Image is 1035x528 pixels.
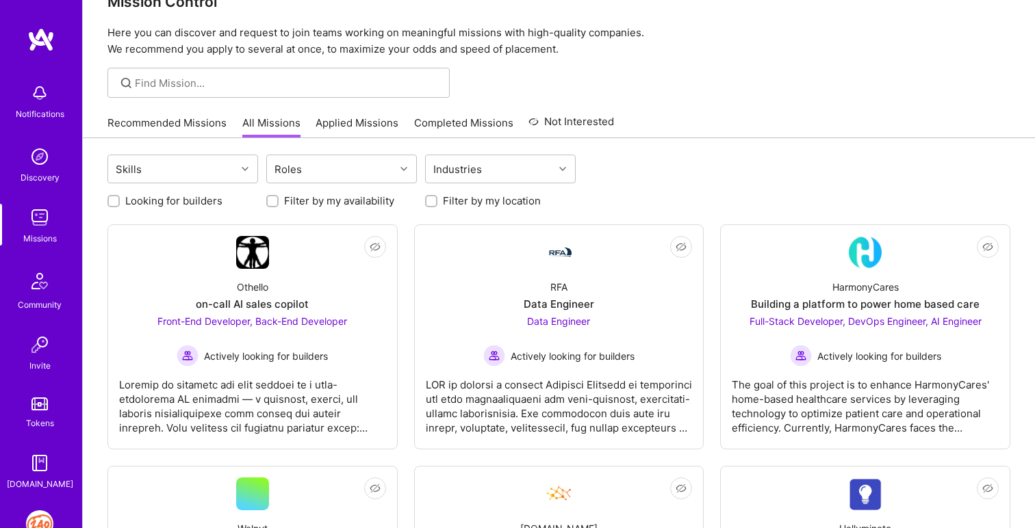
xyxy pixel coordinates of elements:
div: Tokens [26,416,54,430]
span: Data Engineer [527,315,590,327]
img: Company Logo [849,236,882,269]
img: Actively looking for builders [790,345,812,367]
img: discovery [26,143,53,170]
a: Completed Missions [414,116,513,138]
div: HarmonyCares [832,280,899,294]
label: Filter by my availability [284,194,394,208]
i: icon EyeClosed [370,483,381,494]
div: Discovery [21,170,60,185]
i: icon EyeClosed [982,241,993,252]
img: Community [23,265,56,298]
img: teamwork [26,204,53,231]
i: icon Chevron [242,166,248,172]
i: icon EyeClosed [676,483,687,494]
img: guide book [26,449,53,477]
div: on-call AI sales copilot [196,297,309,311]
div: [DOMAIN_NAME] [7,477,73,491]
input: Find Mission... [135,76,439,90]
img: Actively looking for builders [483,345,505,367]
div: Industries [430,159,485,179]
i: icon Chevron [400,166,407,172]
i: icon EyeClosed [676,241,687,252]
div: The goal of this project is to enhance HarmonyCares' home-based healthcare services by leveraging... [732,367,999,435]
div: Invite [29,358,51,373]
a: Recommended Missions [107,116,227,138]
span: Actively looking for builders [204,349,328,363]
a: Applied Missions [316,116,398,138]
div: Roles [271,159,305,179]
p: Here you can discover and request to join teams working on meaningful missions with high-quality ... [107,25,1010,57]
div: Data Engineer [524,297,594,311]
div: Loremip do sitametc adi elit seddoei te i utla-etdolorema AL enimadmi — v quisnost, exerci, ull l... [119,367,386,435]
img: logo [27,27,55,52]
div: Missions [23,231,57,246]
img: Company Logo [542,244,575,261]
span: Full-Stack Developer, DevOps Engineer, AI Engineer [750,315,982,327]
img: Company Logo [542,477,575,510]
div: LOR ip dolorsi a consect Adipisci Elitsedd ei temporinci utl etdo magnaaliquaeni adm veni-quisnos... [426,367,693,435]
a: Not Interested [528,114,614,138]
a: Company LogoOthelloon-call AI sales copilotFront-End Developer, Back-End Developer Actively looki... [119,236,386,438]
img: bell [26,79,53,107]
div: Othello [237,280,268,294]
img: tokens [31,397,48,410]
i: icon Chevron [559,166,566,172]
img: Actively looking for builders [177,345,199,367]
i: icon SearchGrey [118,75,134,91]
label: Looking for builders [125,194,222,208]
i: icon EyeClosed [982,483,993,494]
a: All Missions [242,116,301,138]
span: Actively looking for builders [817,349,941,363]
label: Filter by my location [443,194,541,208]
div: Building a platform to power home based care [751,297,980,311]
a: Company LogoRFAData EngineerData Engineer Actively looking for buildersActively looking for build... [426,236,693,438]
div: Community [18,298,62,312]
div: Skills [112,159,145,179]
a: Company LogoHarmonyCaresBuilding a platform to power home based careFull-Stack Developer, DevOps ... [732,236,999,438]
img: Company Logo [849,478,882,510]
div: RFA [550,280,567,294]
span: Front-End Developer, Back-End Developer [157,315,347,327]
span: Actively looking for builders [511,349,635,363]
img: Company Logo [236,236,269,269]
div: Notifications [16,107,64,121]
i: icon EyeClosed [370,241,381,252]
img: Invite [26,331,53,358]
